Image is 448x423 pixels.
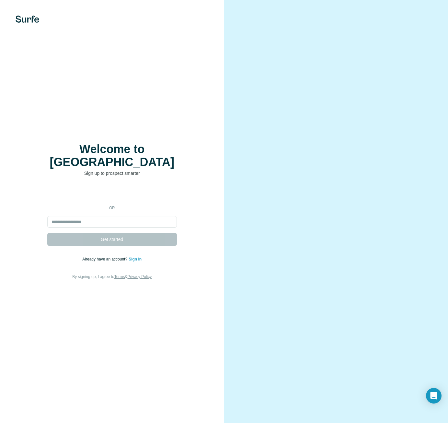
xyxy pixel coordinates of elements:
a: Sign in [129,257,142,261]
a: Privacy Policy [127,274,152,279]
img: Surfe's logo [16,16,39,23]
p: or [102,205,122,211]
iframe: Schaltfläche „Über Google anmelden“ [44,186,180,200]
p: Sign up to prospect smarter [47,170,177,176]
span: By signing up, I agree to & [72,274,152,279]
h1: Welcome to [GEOGRAPHIC_DATA] [47,143,177,169]
div: Open Intercom Messenger [426,388,442,404]
span: Already have an account? [82,257,129,261]
a: Terms [114,274,125,279]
